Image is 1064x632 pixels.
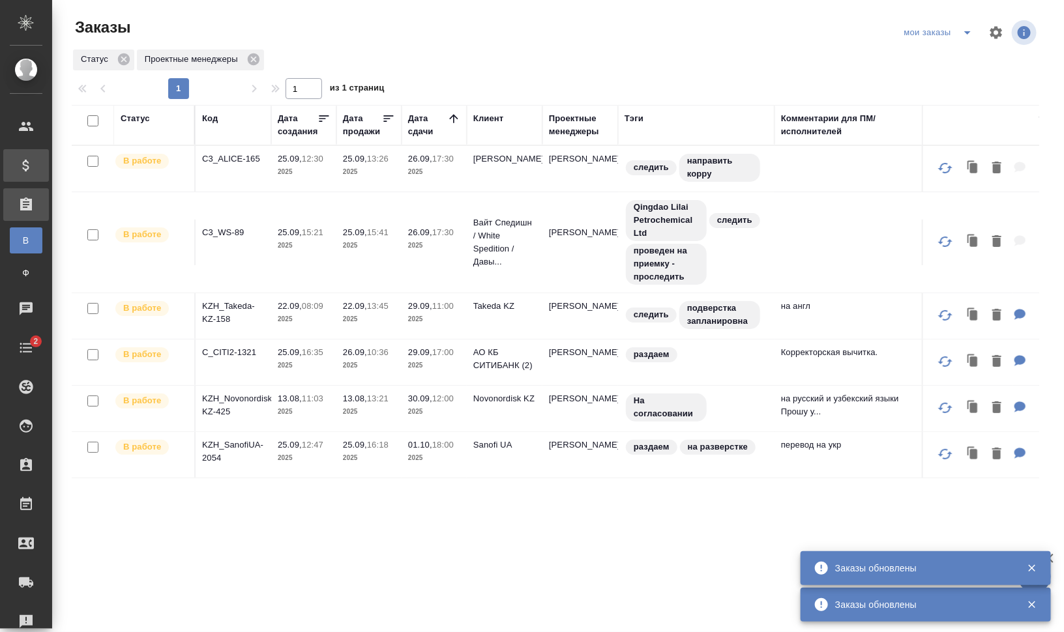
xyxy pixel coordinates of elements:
[473,216,536,268] p: Вайт Спедишн / White Spedition / Давы...
[634,201,699,240] p: Qingdao Lilai Petrochemical Ltd
[123,394,161,407] p: В работе
[930,438,961,470] button: Обновить
[202,152,265,165] p: C3_ALICE-165
[114,152,188,170] div: Выставляет ПМ после принятия заказа от КМа
[278,452,330,465] p: 2025
[302,301,323,311] p: 08:09
[10,260,42,286] a: Ф
[625,152,768,183] div: следить, направить корру
[10,227,42,253] a: В
[625,199,768,286] div: Qingdao Lilai Petrochemical Ltd, следить, проведен на приемку - проследить
[278,347,302,357] p: 25.09,
[16,266,36,280] span: Ф
[278,112,318,138] div: Дата создания
[781,392,924,418] p: на русский и узбекский языки Прошу у...
[3,332,49,364] a: 2
[473,300,536,313] p: Takeda KZ
[634,244,699,283] p: проведен на приемку - проследить
[961,349,986,375] button: Клонировать
[986,229,1008,255] button: Удалить
[625,438,768,456] div: раздаем, на разверстке
[625,346,768,364] div: раздаем
[278,359,330,372] p: 2025
[625,300,768,330] div: следить, подверстка запланировна
[137,50,264,70] div: Проектные менеджеры
[1018,562,1045,574] button: Закрыть
[81,53,113,66] p: Статус
[408,452,460,465] p: 2025
[981,17,1012,48] span: Настроить таблицу
[114,346,188,364] div: Выставляет ПМ после принятия заказа от КМа
[343,301,367,311] p: 22.09,
[123,348,161,361] p: В работе
[114,300,188,317] div: Выставляет ПМ после принятия заказа от КМа
[961,395,986,422] button: Клонировать
[367,440,389,450] p: 16:18
[278,239,330,252] p: 2025
[343,239,395,252] p: 2025
[432,154,454,164] p: 17:30
[202,392,265,418] p: KZH_Novonordisk-KZ-425
[408,154,432,164] p: 26.09,
[343,405,395,418] p: 2025
[625,112,643,125] div: Тэги
[930,152,961,184] button: Обновить
[343,154,367,164] p: 25.09,
[473,392,536,405] p: Novonordisk KZ
[961,155,986,182] button: Клонировать
[634,308,669,321] p: следить
[408,440,432,450] p: 01.10,
[278,227,302,237] p: 25.09,
[73,50,134,70] div: Статус
[986,349,1008,375] button: Удалить
[202,112,218,125] div: Код
[1008,302,1033,329] button: Для ПМ: на англ
[278,394,302,403] p: 13.08,
[961,302,986,329] button: Клонировать
[202,438,265,465] p: KZH_SanofiUA-2054
[625,392,768,423] div: На согласовании
[687,302,752,328] p: подверстка запланировна
[549,112,612,138] div: Проектные менеджеры
[343,313,395,326] p: 2025
[330,80,385,99] span: из 1 страниц
[930,300,961,331] button: Обновить
[717,214,752,227] p: следить
[408,112,447,138] div: Дата сдачи
[123,154,161,167] p: В работе
[961,229,986,255] button: Клонировать
[473,346,536,372] p: АО КБ СИТИБАНК (2)
[278,440,302,450] p: 25.09,
[781,112,924,138] div: Комментарии для ПМ/исполнителей
[114,438,188,456] div: Выставляет ПМ после принятия заказа от КМа
[781,438,924,452] p: перевод на укр
[432,440,454,450] p: 18:00
[901,22,981,43] div: split button
[408,394,432,403] p: 30.09,
[781,300,924,313] p: на англ
[930,392,961,424] button: Обновить
[343,452,395,465] p: 2025
[72,17,130,38] span: Заказы
[408,359,460,372] p: 2025
[408,347,432,357] p: 29.09,
[114,392,188,410] div: Выставляет ПМ после принятия заказа от КМа
[278,405,330,418] p: 2025
[634,394,699,420] p: На согласовании
[634,440,670,453] p: раздаем
[367,154,389,164] p: 13:26
[473,112,503,125] div: Клиент
[302,394,323,403] p: 11:03
[835,562,1007,575] div: Заказы обновлены
[408,227,432,237] p: 26.09,
[367,347,389,357] p: 10:36
[930,346,961,377] button: Обновить
[343,165,395,179] p: 2025
[1008,441,1033,468] button: Для ПМ: перевод на укр
[542,146,618,192] td: [PERSON_NAME]
[202,300,265,326] p: KZH_Takeda-KZ-158
[123,228,161,241] p: В работе
[986,155,1008,182] button: Удалить
[930,226,961,257] button: Обновить
[123,440,161,453] p: В работе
